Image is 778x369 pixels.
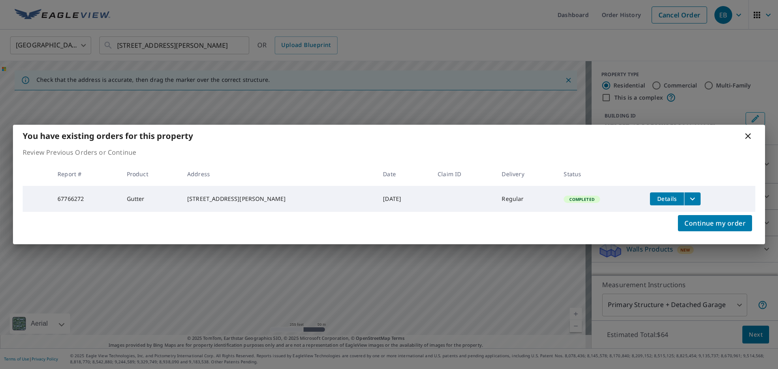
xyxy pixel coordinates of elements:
[684,192,701,205] button: filesDropdownBtn-67766272
[120,186,181,212] td: Gutter
[650,192,684,205] button: detailsBtn-67766272
[495,186,557,212] td: Regular
[187,195,370,203] div: [STREET_ADDRESS][PERSON_NAME]
[181,162,376,186] th: Address
[678,215,752,231] button: Continue my order
[120,162,181,186] th: Product
[684,218,746,229] span: Continue my order
[376,162,431,186] th: Date
[23,130,193,141] b: You have existing orders for this property
[23,147,755,157] p: Review Previous Orders or Continue
[495,162,557,186] th: Delivery
[431,162,495,186] th: Claim ID
[51,162,120,186] th: Report #
[655,195,679,203] span: Details
[557,162,643,186] th: Status
[564,196,599,202] span: Completed
[51,186,120,212] td: 67766272
[376,186,431,212] td: [DATE]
